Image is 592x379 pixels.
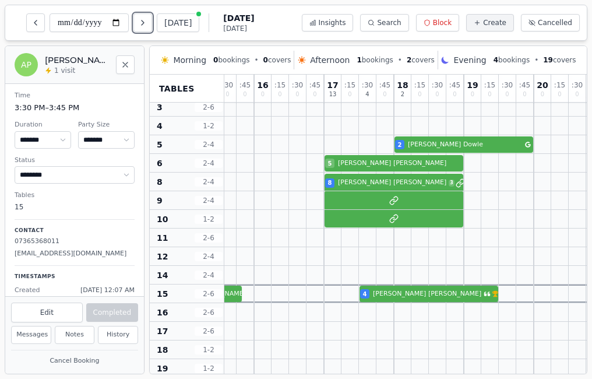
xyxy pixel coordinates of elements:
span: : 15 [484,82,495,89]
span: : 30 [292,82,303,89]
span: 3 [157,101,163,113]
button: Insights [302,14,354,31]
span: 3 [449,180,454,187]
span: : 15 [344,82,355,89]
p: [EMAIL_ADDRESS][DOMAIN_NAME] [15,249,135,259]
button: Notes [55,326,95,344]
span: 0 [348,92,351,97]
span: 2 [407,56,411,64]
span: : 45 [239,82,251,89]
span: 2 - 6 [195,308,223,317]
dt: Tables [15,191,135,201]
span: 2 - 4 [195,140,223,149]
span: 20 [537,81,548,89]
span: 18 [157,344,168,356]
span: [DATE] 12:07 AM [80,286,135,296]
span: covers [407,55,435,65]
span: 4 [363,290,367,299]
span: Cancelled [538,18,572,27]
span: 17 [327,81,338,89]
span: 4 [365,92,369,97]
span: 16 [157,307,168,318]
span: 4 [157,120,163,132]
p: Timestamps [15,273,135,281]
span: 2 - 4 [195,159,223,168]
span: Afternoon [310,54,350,66]
span: 0 [435,92,439,97]
span: 0 [383,92,386,97]
span: 1 - 2 [195,121,223,131]
span: Morning [173,54,206,66]
span: 8 [157,176,163,188]
span: Insights [319,18,346,27]
dd: 3:30 PM – 3:45 PM [15,102,135,114]
span: 2 - 6 [195,327,223,336]
span: 0 [471,92,474,97]
span: 0 [558,92,561,97]
span: 0 [488,92,491,97]
span: 0 [313,92,316,97]
span: 14 [157,269,168,281]
span: 0 [523,92,526,97]
span: : 30 [362,82,373,89]
span: Tables [159,83,195,94]
span: 10 [157,213,168,225]
span: 6 [157,157,163,169]
span: 5 [157,139,163,150]
button: Create [466,14,514,31]
span: 19 [543,56,553,64]
span: Search [377,18,401,27]
span: covers [543,55,576,65]
button: Block [416,14,459,31]
span: 2 - 6 [195,289,223,299]
span: bookings [494,55,530,65]
h2: [PERSON_NAME] [PERSON_NAME] [45,54,109,66]
dt: Time [15,91,135,101]
span: 8 [328,178,332,187]
span: 2 [398,141,402,149]
span: 2 [401,92,404,97]
span: 0 [418,92,421,97]
span: 12 [157,251,168,262]
span: 1 [357,56,361,64]
button: Messages [11,326,51,344]
dt: Party Size [78,120,135,130]
span: 19 [157,363,168,374]
span: Create [483,18,506,27]
span: [PERSON_NAME] Dowle [408,140,523,150]
span: : 15 [274,82,286,89]
span: 1 - 2 [195,345,223,355]
button: Previous day [26,13,45,32]
span: : 45 [379,82,390,89]
span: : 30 [502,82,513,89]
span: 2 - 4 [195,252,223,261]
span: • [398,55,402,65]
span: : 15 [554,82,565,89]
button: Cancelled [521,14,580,31]
button: Next day [133,13,152,32]
span: 0 [505,92,509,97]
span: 0 [263,56,268,64]
button: Edit [11,303,83,322]
span: 17 [157,325,168,337]
svg: Customer message [484,290,491,297]
span: 1 - 2 [195,215,223,224]
span: Created [15,286,40,296]
span: 0 [213,56,218,64]
span: Evening [453,54,486,66]
span: 2 - 4 [195,271,223,280]
span: 11 [157,232,168,244]
span: 0 [453,92,456,97]
span: : 45 [449,82,460,89]
button: History [98,326,138,344]
span: 0 [225,92,229,97]
span: Block [433,18,452,27]
span: • [255,55,259,65]
span: [PERSON_NAME] [PERSON_NAME] [338,178,446,188]
span: bookings [357,55,393,65]
span: [DATE] [223,12,254,24]
dt: Status [15,156,135,166]
dt: Duration [15,120,71,130]
p: 07365368011 [15,237,135,247]
dd: 15 [15,202,135,212]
